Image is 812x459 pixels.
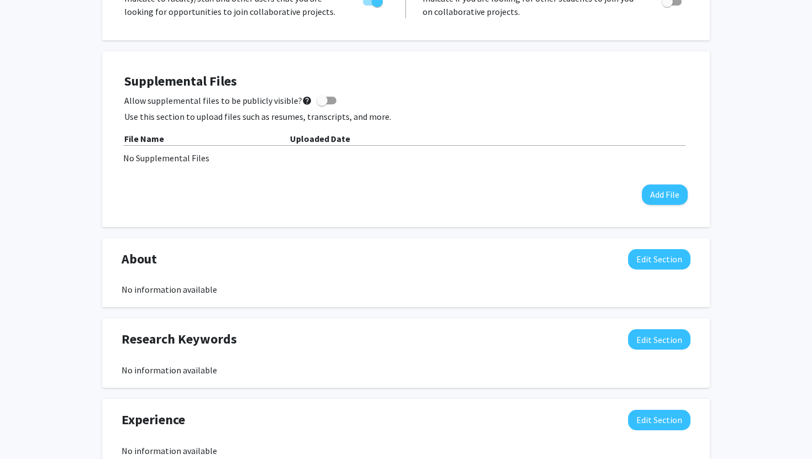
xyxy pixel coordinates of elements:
div: No Supplemental Files [123,151,689,165]
p: Use this section to upload files such as resumes, transcripts, and more. [124,110,688,123]
span: Research Keywords [122,329,237,349]
button: Edit Experience [628,410,690,430]
div: No information available [122,283,690,296]
iframe: Chat [8,409,47,451]
b: File Name [124,133,164,144]
button: Add File [642,184,688,205]
button: Edit Research Keywords [628,329,690,350]
b: Uploaded Date [290,133,350,144]
span: Allow supplemental files to be publicly visible? [124,94,312,107]
h4: Supplemental Files [124,73,688,89]
div: No information available [122,444,690,457]
div: No information available [122,363,690,377]
button: Edit About [628,249,690,270]
span: Experience [122,410,185,430]
mat-icon: help [302,94,312,107]
span: About [122,249,157,269]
